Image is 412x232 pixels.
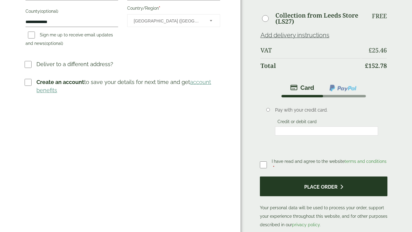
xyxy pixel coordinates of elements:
span: Country/Region [127,14,220,27]
span: (optional) [40,9,58,14]
a: privacy policy [292,222,320,227]
th: VAT [260,43,361,58]
span: United Kingdom (UK) [134,15,201,27]
p: Pay with your credit card. [275,107,378,113]
label: Credit or debit card [275,119,319,126]
span: £ [369,46,372,54]
strong: Create an account [36,79,84,85]
p: Free [372,12,387,20]
p: Your personal data will be used to process your order, support your experience throughout this we... [260,177,387,229]
p: Deliver to a different address? [36,60,113,68]
bdi: 152.78 [365,62,387,70]
img: ppcp-gateway.png [329,84,357,92]
a: Add delivery instructions [260,32,329,39]
bdi: 25.46 [369,46,387,54]
abbr: required [159,6,160,11]
label: Country/Region [127,4,220,14]
span: I have read and agree to the website [272,159,386,164]
span: (optional) [45,41,63,46]
p: to save your details for next time and get [36,78,221,94]
iframe: Secure card payment input frame [277,128,376,134]
label: Sign me up to receive email updates and news [26,32,113,48]
span: £ [365,62,368,70]
label: Collection from Leeds Store (LS27) [275,12,361,25]
img: stripe.png [290,84,314,91]
label: County [26,7,118,17]
a: terms and conditions [345,159,386,164]
input: Sign me up to receive email updates and news(optional) [28,32,35,39]
th: Total [260,58,361,73]
button: Place order [260,177,387,196]
abbr: required [273,165,274,170]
